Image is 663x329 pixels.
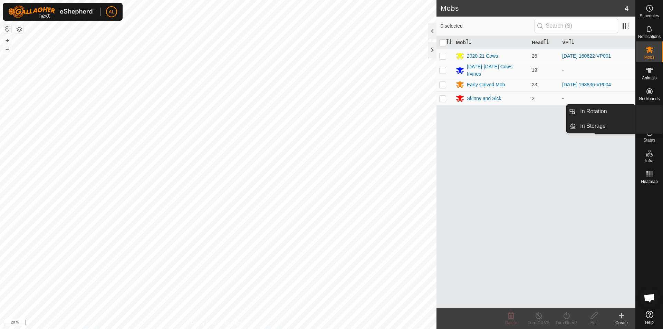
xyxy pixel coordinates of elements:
[525,320,552,326] div: Turn Off VP
[567,119,635,133] li: In Storage
[580,107,607,116] span: In Rotation
[639,288,660,308] div: Open chat
[559,63,635,78] td: -
[441,4,625,12] h2: Mobs
[8,6,95,18] img: Gallagher Logo
[532,67,537,73] span: 19
[636,308,663,327] a: Help
[643,138,655,142] span: Status
[191,320,217,326] a: Privacy Policy
[441,22,535,30] span: 0 selected
[576,119,635,133] a: In Storage
[569,40,574,45] p-sorticon: Activate to sort
[559,91,635,105] td: -
[580,122,606,130] span: In Storage
[562,53,611,59] a: [DATE] 160622-VP001
[580,320,608,326] div: Edit
[576,105,635,118] a: In Rotation
[225,320,246,326] a: Contact Us
[467,52,498,60] div: 2020-21 Cows
[641,180,658,184] span: Heatmap
[505,320,517,325] span: Delete
[544,40,549,45] p-sorticon: Activate to sort
[467,95,501,102] div: Skinny and Sick
[108,8,114,16] span: AL
[562,82,611,87] a: [DATE] 193836-VP004
[642,76,657,80] span: Animals
[15,25,23,33] button: Map Layers
[3,36,11,45] button: +
[529,36,559,49] th: Head
[3,25,11,33] button: Reset Map
[532,96,535,101] span: 2
[608,320,635,326] div: Create
[466,40,471,45] p-sorticon: Activate to sort
[625,3,628,13] span: 4
[535,19,618,33] input: Search (S)
[559,36,635,49] th: VP
[552,320,580,326] div: Turn On VP
[446,40,452,45] p-sorticon: Activate to sort
[3,45,11,54] button: –
[640,14,659,18] span: Schedules
[639,97,660,101] span: Neckbands
[532,53,537,59] span: 26
[645,320,654,325] span: Help
[532,82,537,87] span: 23
[645,159,653,163] span: Infra
[467,63,526,78] div: [DATE]-[DATE] Cows Irvines
[567,105,635,118] li: In Rotation
[453,36,529,49] th: Mob
[644,55,654,59] span: Mobs
[467,81,505,88] div: Early Calved Mob
[638,35,661,39] span: Notifications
